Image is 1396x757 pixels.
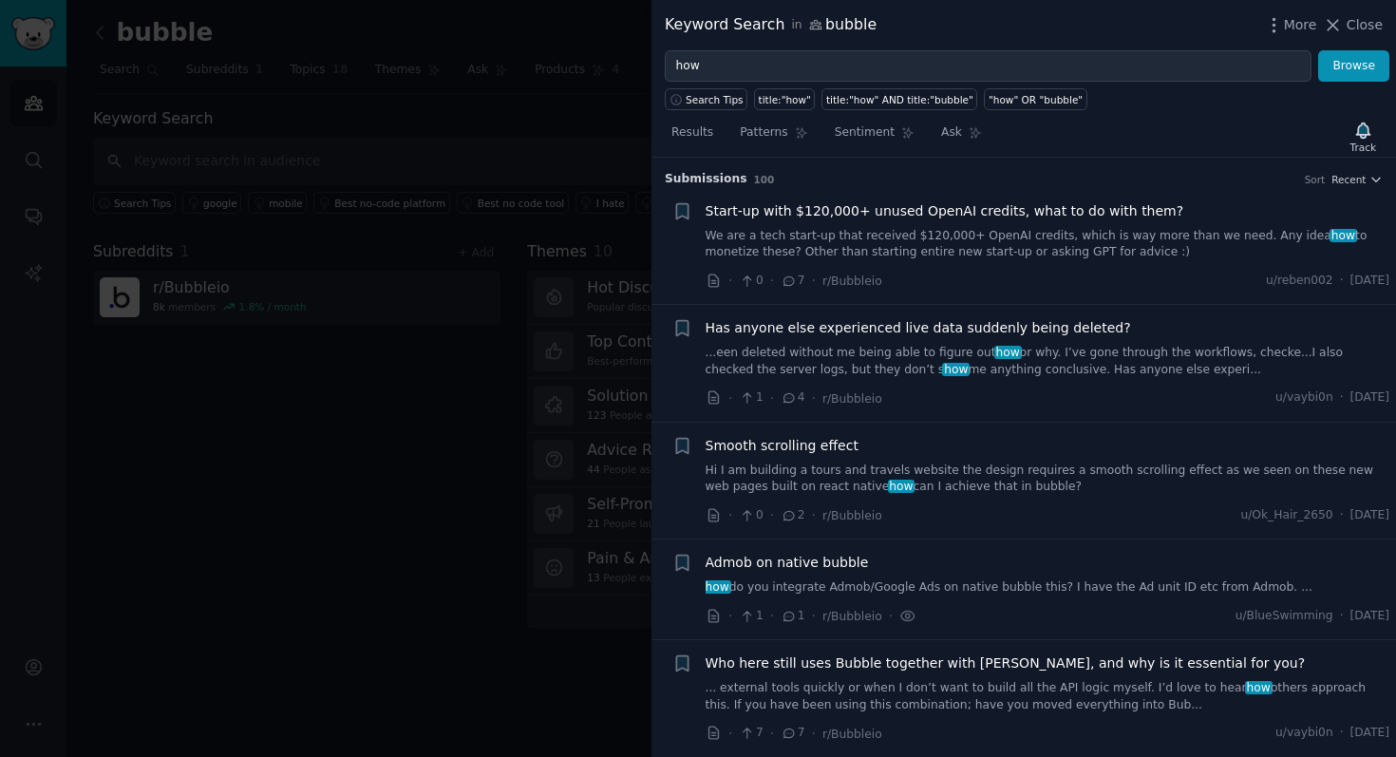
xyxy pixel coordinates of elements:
[942,363,970,376] span: how
[781,725,804,742] span: 7
[1350,608,1389,625] span: [DATE]
[770,271,774,291] span: ·
[1350,141,1376,154] div: Track
[989,93,1083,106] div: "how" OR "bubble"
[754,174,775,185] span: 100
[1340,507,1344,524] span: ·
[706,228,1390,261] a: We are a tech start-up that received $120,000+ OpenAI credits, which is way more than we need. An...
[812,505,816,525] span: ·
[665,118,720,157] a: Results
[812,388,816,408] span: ·
[706,463,1390,496] a: Hi I am building a tours and travels website the design requires a smooth scrolling effect as we ...
[1240,507,1332,524] span: u/Ok_Hair_2650
[1305,173,1326,186] div: Sort
[706,680,1390,713] a: ... external tools quickly or when I don’t want to build all the API logic myself. I’d love to he...
[1331,173,1383,186] button: Recent
[1350,273,1389,290] span: [DATE]
[770,724,774,744] span: ·
[728,271,732,291] span: ·
[1323,15,1383,35] button: Close
[1266,273,1333,290] span: u/reben002
[984,88,1086,110] a: "how" OR "bubble"
[706,201,1184,221] a: Start-up with $120,000+ unused OpenAI credits, what to do with them?
[1331,173,1366,186] span: Recent
[1347,15,1383,35] span: Close
[1344,117,1383,157] button: Track
[770,388,774,408] span: ·
[1330,229,1357,242] span: how
[739,608,763,625] span: 1
[1350,725,1389,742] span: [DATE]
[739,273,763,290] span: 0
[822,728,882,741] span: r/Bubbleio
[1340,725,1344,742] span: ·
[739,389,763,407] span: 1
[1236,608,1333,625] span: u/BlueSwimming
[821,88,977,110] a: title:"how" AND title:"bubble"
[665,171,747,188] span: Submission s
[706,653,1306,673] a: Who here still uses Bubble together with [PERSON_NAME], and why is it essential for you?
[740,124,787,142] span: Patterns
[822,274,882,288] span: r/Bubbleio
[706,436,858,456] a: Smooth scrolling effect
[1275,389,1333,407] span: u/vaybi0n
[1350,389,1389,407] span: [DATE]
[728,388,732,408] span: ·
[754,88,815,110] a: title:"how"
[1340,608,1344,625] span: ·
[822,610,882,623] span: r/Bubbleio
[934,118,989,157] a: Ask
[1264,15,1317,35] button: More
[665,50,1311,83] input: Try a keyword related to your business
[728,606,732,626] span: ·
[812,724,816,744] span: ·
[728,505,732,525] span: ·
[889,606,893,626] span: ·
[739,507,763,524] span: 0
[706,345,1390,378] a: ...een deleted without me being able to figure outhowor why. I’ve gone through the workflows, che...
[1275,725,1333,742] span: u/vaybi0n
[781,273,804,290] span: 7
[665,88,747,110] button: Search Tips
[733,118,814,157] a: Patterns
[941,124,962,142] span: Ask
[706,318,1131,338] a: Has anyone else experienced live data suddenly being deleted?
[728,724,732,744] span: ·
[770,505,774,525] span: ·
[759,93,811,106] div: title:"how"
[822,509,882,522] span: r/Bubbleio
[1340,273,1344,290] span: ·
[781,389,804,407] span: 4
[665,13,877,37] div: Keyword Search bubble
[1350,507,1389,524] span: [DATE]
[828,118,921,157] a: Sentiment
[704,580,731,594] span: how
[888,480,915,493] span: how
[781,608,804,625] span: 1
[791,17,802,34] span: in
[739,725,763,742] span: 7
[1340,389,1344,407] span: ·
[822,392,882,406] span: r/Bubbleio
[812,606,816,626] span: ·
[1284,15,1317,35] span: More
[706,579,1390,596] a: howdo you integrate Admob/Google Ads on native bubble this? I have the Ad unit ID etc from Admob....
[1245,681,1273,694] span: how
[671,124,713,142] span: Results
[812,271,816,291] span: ·
[686,93,744,106] span: Search Tips
[1318,50,1389,83] button: Browse
[781,507,804,524] span: 2
[770,606,774,626] span: ·
[835,124,895,142] span: Sentiment
[994,346,1022,359] span: how
[706,553,869,573] a: Admob on native bubble
[826,93,973,106] div: title:"how" AND title:"bubble"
